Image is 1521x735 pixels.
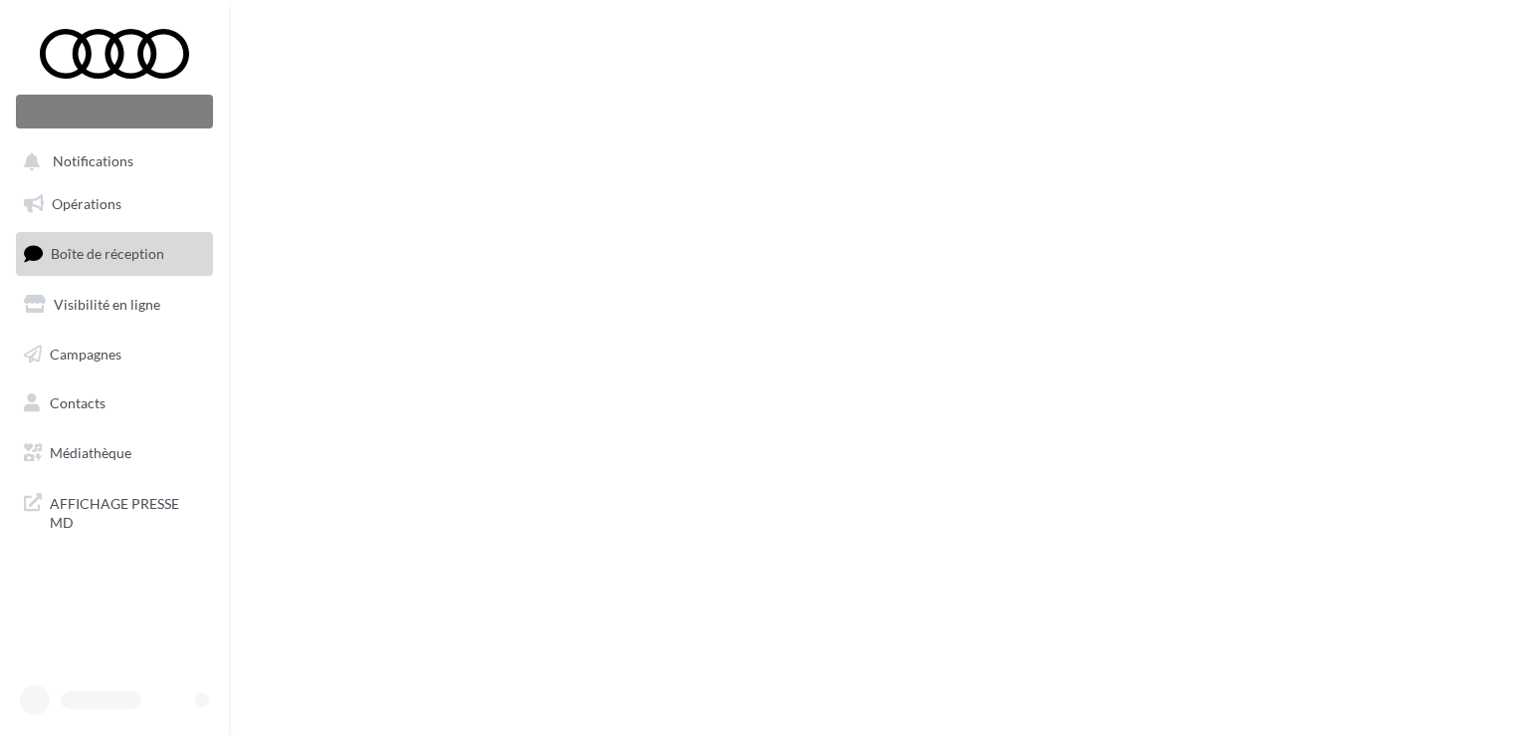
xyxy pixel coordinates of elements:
a: Visibilité en ligne [12,284,217,326]
span: Campagnes [50,345,121,362]
a: Boîte de réception [12,232,217,275]
span: AFFICHAGE PRESSE MD [50,490,205,533]
a: AFFICHAGE PRESSE MD [12,482,217,541]
div: Nouvelle campagne [16,95,213,128]
span: Visibilité en ligne [54,296,160,313]
span: Médiathèque [50,444,131,461]
span: Contacts [50,394,106,411]
span: Opérations [52,195,121,212]
a: Contacts [12,382,217,424]
a: Campagnes [12,334,217,375]
span: Notifications [53,153,133,170]
a: Médiathèque [12,432,217,474]
span: Boîte de réception [51,245,164,262]
a: Opérations [12,183,217,225]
